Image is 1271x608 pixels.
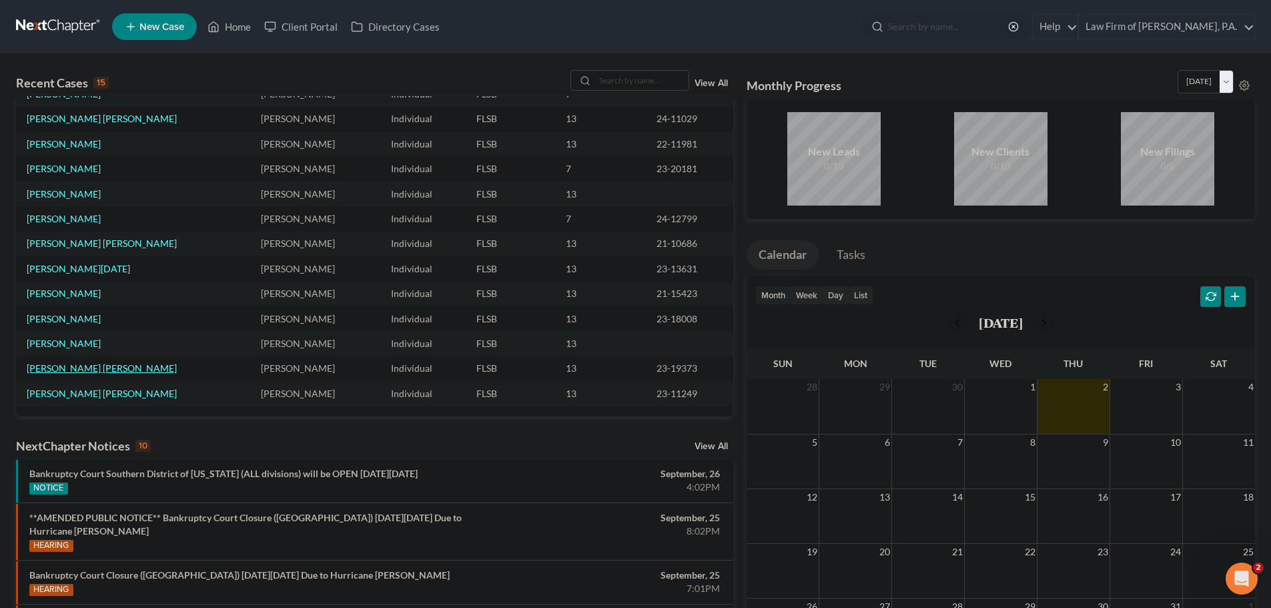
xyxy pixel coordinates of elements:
td: 13 [555,282,646,306]
div: New Leads [787,144,881,160]
td: Individual [380,131,466,156]
td: 23-19373 [646,356,733,381]
td: FLSB [466,131,555,156]
td: [PERSON_NAME] [250,131,380,156]
td: FLSB [466,331,555,356]
span: Mon [844,358,867,369]
td: FLSB [466,306,555,331]
a: Home [201,15,258,39]
span: 29 [878,379,891,395]
h2: [DATE] [979,316,1023,330]
a: View All [695,442,728,451]
a: [PERSON_NAME] [PERSON_NAME] [27,113,177,124]
td: FLSB [466,282,555,306]
a: [PERSON_NAME] [27,213,101,224]
span: 4 [1247,379,1255,395]
div: NextChapter Notices [16,438,151,454]
a: [PERSON_NAME][DATE] [27,263,130,274]
span: 11 [1242,434,1255,450]
span: 3 [1174,379,1182,395]
h3: Monthly Progress [747,77,841,93]
div: 0/10 [787,160,881,173]
a: Law Firm of [PERSON_NAME], P.A. [1079,15,1254,39]
span: 2 [1102,379,1110,395]
td: 13 [555,381,646,406]
span: 16 [1096,489,1110,505]
td: [PERSON_NAME] [250,206,380,231]
td: [PERSON_NAME] [250,107,380,131]
span: 21 [951,544,964,560]
input: Search by name... [888,14,1010,39]
div: 15 [93,77,109,89]
td: 24-11029 [646,107,733,131]
span: Sun [773,358,793,369]
td: FLSB [466,356,555,381]
td: 13 [555,306,646,331]
a: Bankruptcy Court Southern District of [US_STATE] (ALL divisions) will be OPEN [DATE][DATE] [29,468,418,479]
button: list [849,286,873,304]
td: Individual [380,306,466,331]
a: [PERSON_NAME] [27,188,101,200]
input: Search by name... [595,71,689,90]
a: [PERSON_NAME] [27,138,101,149]
td: [PERSON_NAME] [250,232,380,256]
span: 17 [1169,489,1182,505]
td: [PERSON_NAME] [250,381,380,406]
td: 13 [555,182,646,206]
span: Tue [919,358,937,369]
span: 15 [1023,489,1037,505]
button: day [823,286,849,304]
td: 13 [555,232,646,256]
div: HEARING [29,540,73,552]
td: 22-11981 [646,131,733,156]
a: Tasks [825,240,877,270]
span: 9 [1102,434,1110,450]
a: [PERSON_NAME] [27,313,101,324]
a: [PERSON_NAME] [PERSON_NAME] [27,388,177,399]
td: 13 [555,131,646,156]
td: Individual [380,206,466,231]
td: 23-18008 [646,306,733,331]
a: Directory Cases [344,15,446,39]
td: Individual [380,356,466,381]
td: Individual [380,282,466,306]
span: 22 [1023,544,1037,560]
div: 0/2 [1121,160,1214,173]
td: 13 [555,356,646,381]
td: Individual [380,107,466,131]
span: 25 [1242,544,1255,560]
td: [PERSON_NAME] [250,356,380,381]
td: [PERSON_NAME] [250,331,380,356]
span: New Case [139,22,184,32]
a: **AMENDED PUBLIC NOTICE** Bankruptcy Court Closure ([GEOGRAPHIC_DATA]) [DATE][DATE] Due to Hurric... [29,512,462,537]
span: 1 [1029,379,1037,395]
td: [PERSON_NAME] [250,256,380,281]
div: 4:02PM [498,481,720,494]
div: HEARING [29,584,73,596]
td: Individual [380,381,466,406]
div: 0/10 [954,160,1047,173]
a: [PERSON_NAME] [27,163,101,174]
span: 14 [951,489,964,505]
td: FLSB [466,206,555,231]
td: 13 [555,331,646,356]
span: 24 [1169,544,1182,560]
a: [PERSON_NAME] [27,338,101,349]
td: Individual [380,331,466,356]
span: 12 [805,489,819,505]
td: 13 [555,256,646,281]
td: FLSB [466,381,555,406]
span: 30 [951,379,964,395]
div: September, 25 [498,569,720,582]
td: FLSB [466,256,555,281]
span: 18 [1242,489,1255,505]
td: Individual [380,182,466,206]
a: Client Portal [258,15,344,39]
td: 23-20181 [646,156,733,181]
td: [PERSON_NAME] [250,182,380,206]
span: 23 [1096,544,1110,560]
span: 19 [805,544,819,560]
span: Thu [1064,358,1083,369]
span: 7 [956,434,964,450]
a: Bankruptcy Court Closure ([GEOGRAPHIC_DATA]) [DATE][DATE] Due to Hurricane [PERSON_NAME] [29,569,450,581]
